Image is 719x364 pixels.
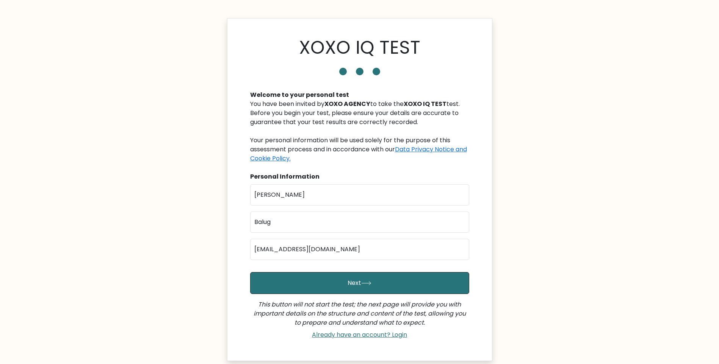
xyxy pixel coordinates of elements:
[250,239,469,260] input: Email
[250,172,469,181] div: Personal Information
[250,184,469,205] input: First name
[324,100,370,108] b: XOXO AGENCY
[250,145,467,163] a: Data Privacy Notice and Cookie Policy.
[299,37,420,59] h1: XOXO IQ TEST
[250,272,469,294] button: Next
[254,300,466,327] i: This button will not start the test; the next page will provide you with important details on the...
[250,90,469,100] div: Welcome to your personal test
[404,100,446,108] b: XOXO IQ TEST
[250,212,469,233] input: Last name
[250,100,469,163] div: You have been invited by to take the test. Before you begin your test, please ensure your details...
[309,330,410,339] a: Already have an account? Login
